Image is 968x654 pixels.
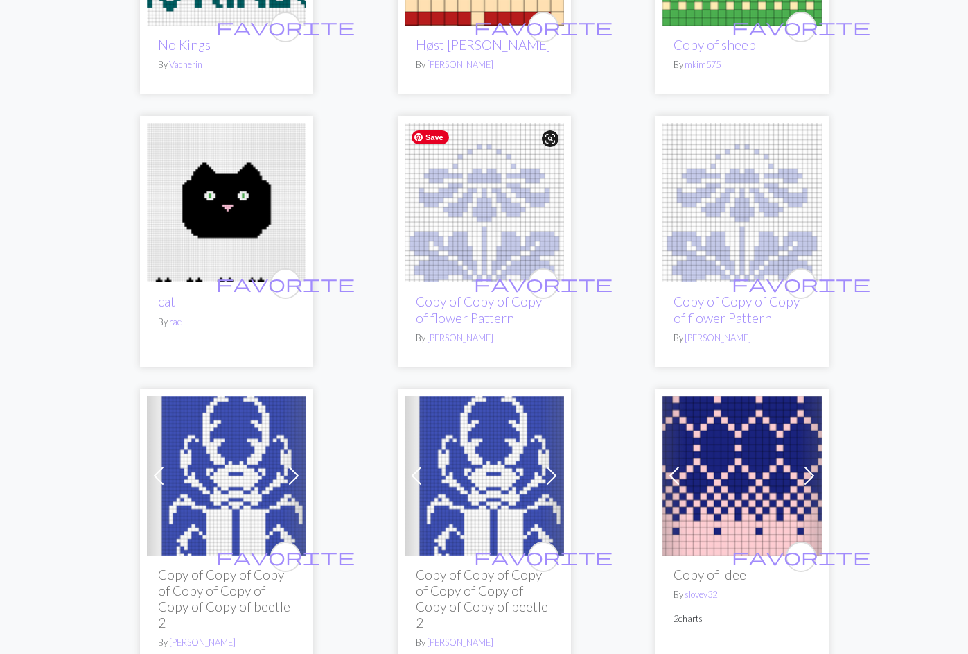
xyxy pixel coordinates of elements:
p: By [158,316,295,329]
a: cat [147,194,306,207]
span: Save [412,130,449,144]
a: Copy of Copy of Copy of flower Pattern [416,293,542,325]
a: [PERSON_NAME] [427,59,493,70]
i: favourite [732,270,870,298]
img: flower Pattern [405,123,564,282]
a: beetle 2 [405,467,564,481]
button: favourite [528,542,558,572]
a: Copy of sheep [674,37,756,53]
h2: Copy of Idee [674,567,811,583]
img: cat [147,123,306,282]
a: beetle 2 [147,467,306,481]
a: [PERSON_NAME] [427,332,493,343]
a: flower Pattern [405,194,564,207]
button: favourite [786,542,816,572]
i: favourite [474,13,613,41]
span: favorite [732,273,870,294]
p: By [674,58,811,71]
a: cat [158,293,175,309]
p: 2 charts [674,612,811,626]
a: No Kings [158,37,211,53]
p: By [674,588,811,601]
button: favourite [270,542,301,572]
p: By [158,636,295,649]
span: favorite [474,16,613,37]
a: slovey32 [685,589,717,600]
i: favourite [216,270,355,298]
p: By [674,332,811,345]
button: favourite [270,12,301,42]
img: idee 4 [662,396,822,556]
h2: Copy of Copy of Copy of Copy of Copy of Copy of Copy of beetle 2 [416,567,553,630]
i: favourite [732,13,870,41]
i: favourite [216,13,355,41]
button: favourite [786,12,816,42]
span: favorite [216,546,355,567]
button: favourite [528,268,558,299]
button: favourite [528,12,558,42]
a: Copy of Copy of Copy of flower Pattern [674,293,800,325]
p: By [158,58,295,71]
i: favourite [474,543,613,571]
i: favourite [732,543,870,571]
a: Vacherin [169,59,202,70]
button: favourite [270,268,301,299]
a: idee 4 [662,467,822,481]
a: Høst [PERSON_NAME] [416,37,551,53]
a: [PERSON_NAME] [427,637,493,648]
img: beetle 2 [147,396,306,556]
i: favourite [216,543,355,571]
img: flower Pattern [662,123,822,282]
i: favourite [474,270,613,298]
span: favorite [732,16,870,37]
img: beetle 2 [405,396,564,556]
span: favorite [732,546,870,567]
p: By [416,58,553,71]
p: By [416,332,553,345]
span: favorite [216,273,355,294]
a: [PERSON_NAME] [685,332,751,343]
span: favorite [474,546,613,567]
span: favorite [474,273,613,294]
a: flower Pattern [662,194,822,207]
p: By [416,636,553,649]
a: rae [169,316,182,327]
h2: Copy of Copy of Copy of Copy of Copy of Copy of Copy of beetle 2 [158,567,295,630]
button: favourite [786,268,816,299]
a: mkim575 [685,59,721,70]
a: [PERSON_NAME] [169,637,236,648]
span: favorite [216,16,355,37]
